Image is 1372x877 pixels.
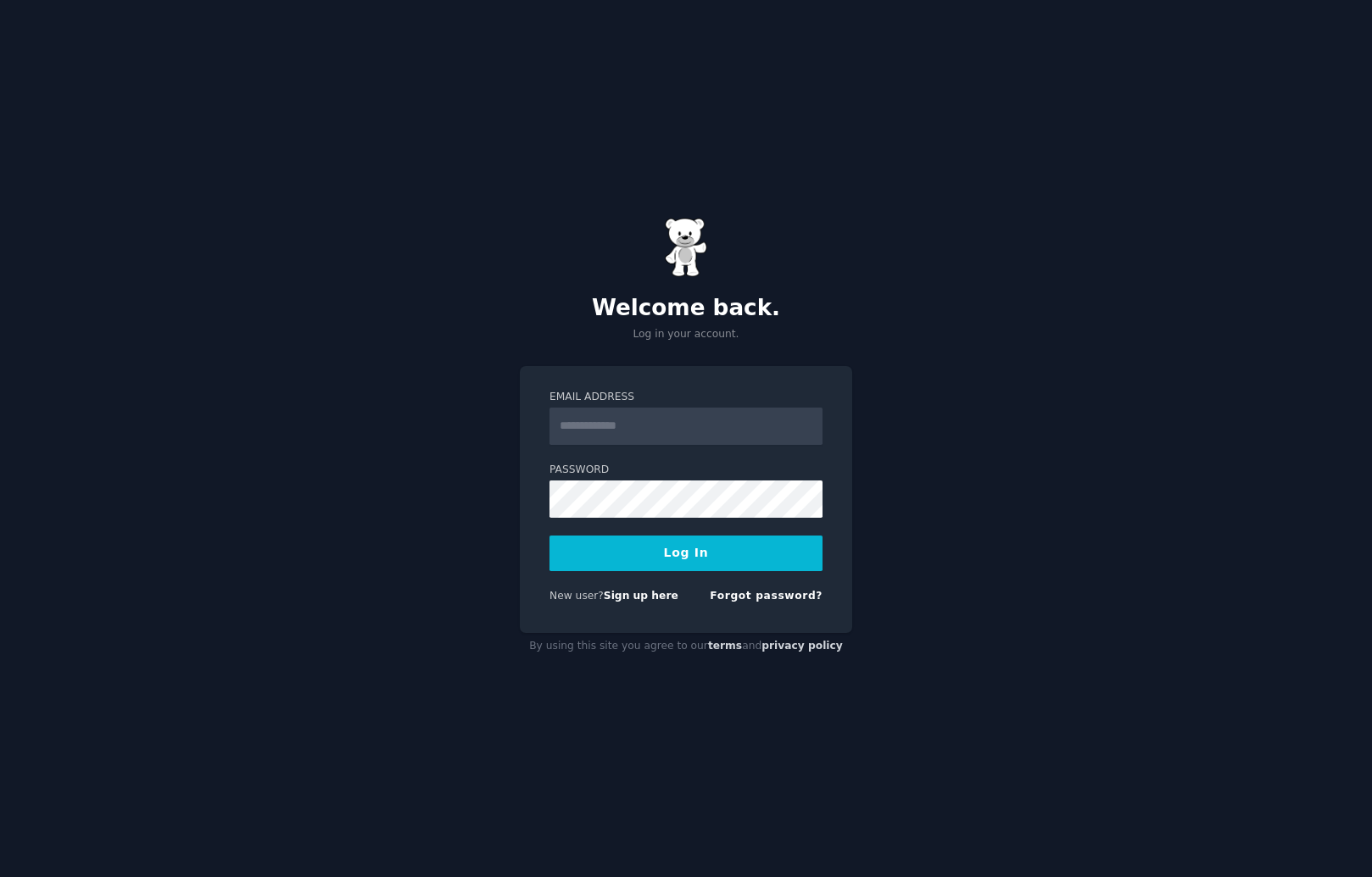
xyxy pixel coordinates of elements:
[549,590,604,602] span: New user?
[520,633,852,660] div: By using this site you agree to our and
[549,536,823,571] button: Log In
[665,218,707,277] img: Gummy Bear
[520,327,852,342] p: Log in your account.
[549,390,823,405] label: Email Address
[604,590,678,602] a: Sign up here
[520,295,852,322] h2: Welcome back.
[710,590,823,602] a: Forgot password?
[761,640,843,652] a: privacy policy
[549,463,823,478] label: Password
[708,640,742,652] a: terms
